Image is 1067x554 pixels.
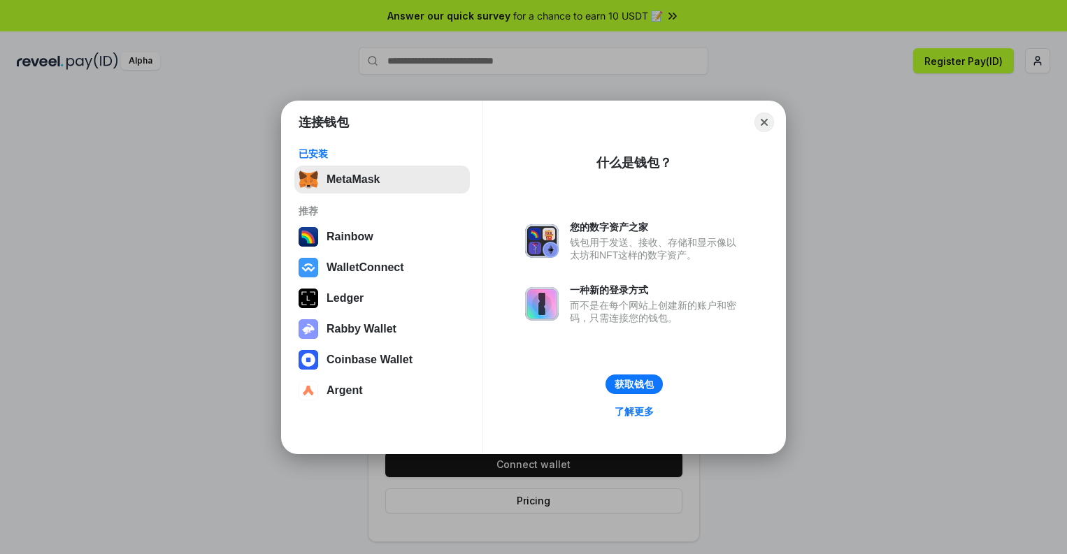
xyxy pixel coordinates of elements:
img: svg+xml,%3Csvg%20width%3D%22120%22%20height%3D%22120%22%20viewBox%3D%220%200%20120%20120%22%20fil... [299,227,318,247]
div: 钱包用于发送、接收、存储和显示像以太坊和NFT这样的数字资产。 [570,236,743,261]
img: svg+xml,%3Csvg%20fill%3D%22none%22%20height%3D%2233%22%20viewBox%3D%220%200%2035%2033%22%20width%... [299,170,318,189]
button: Rainbow [294,223,470,251]
div: MetaMask [327,173,380,186]
div: WalletConnect [327,261,404,274]
button: Close [754,112,774,132]
div: 推荐 [299,205,466,217]
img: svg+xml,%3Csvg%20xmlns%3D%22http%3A%2F%2Fwww.w3.org%2F2000%2Fsvg%22%20fill%3D%22none%22%20viewBox... [525,287,559,321]
button: Rabby Wallet [294,315,470,343]
button: 获取钱包 [606,374,663,394]
div: 您的数字资产之家 [570,221,743,233]
img: svg+xml,%3Csvg%20xmlns%3D%22http%3A%2F%2Fwww.w3.org%2F2000%2Fsvg%22%20fill%3D%22none%22%20viewBox... [525,224,559,258]
button: MetaMask [294,166,470,194]
div: 获取钱包 [615,378,654,391]
div: 而不是在每个网站上创建新的账户和密码，只需连接您的钱包。 [570,299,743,324]
img: svg+xml,%3Csvg%20width%3D%2228%22%20height%3D%2228%22%20viewBox%3D%220%200%2028%2028%22%20fill%3D... [299,381,318,400]
button: WalletConnect [294,254,470,282]
a: 了解更多 [606,402,662,421]
div: 什么是钱包？ [596,154,672,171]
div: Ledger [327,292,364,305]
div: 一种新的登录方式 [570,284,743,296]
button: Coinbase Wallet [294,346,470,374]
img: svg+xml,%3Csvg%20width%3D%2228%22%20height%3D%2228%22%20viewBox%3D%220%200%2028%2028%22%20fill%3D... [299,350,318,370]
div: Coinbase Wallet [327,353,413,366]
div: 了解更多 [615,405,654,418]
img: svg+xml,%3Csvg%20xmlns%3D%22http%3A%2F%2Fwww.w3.org%2F2000%2Fsvg%22%20width%3D%2228%22%20height%3... [299,289,318,308]
h1: 连接钱包 [299,114,349,131]
button: Ledger [294,284,470,312]
img: svg+xml,%3Csvg%20width%3D%2228%22%20height%3D%2228%22%20viewBox%3D%220%200%2028%2028%22%20fill%3D... [299,258,318,277]
div: Rainbow [327,231,373,243]
div: Argent [327,384,363,397]
div: Rabby Wallet [327,323,396,335]
button: Argent [294,377,470,404]
div: 已安装 [299,147,466,160]
img: svg+xml,%3Csvg%20xmlns%3D%22http%3A%2F%2Fwww.w3.org%2F2000%2Fsvg%22%20fill%3D%22none%22%20viewBox... [299,319,318,339]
